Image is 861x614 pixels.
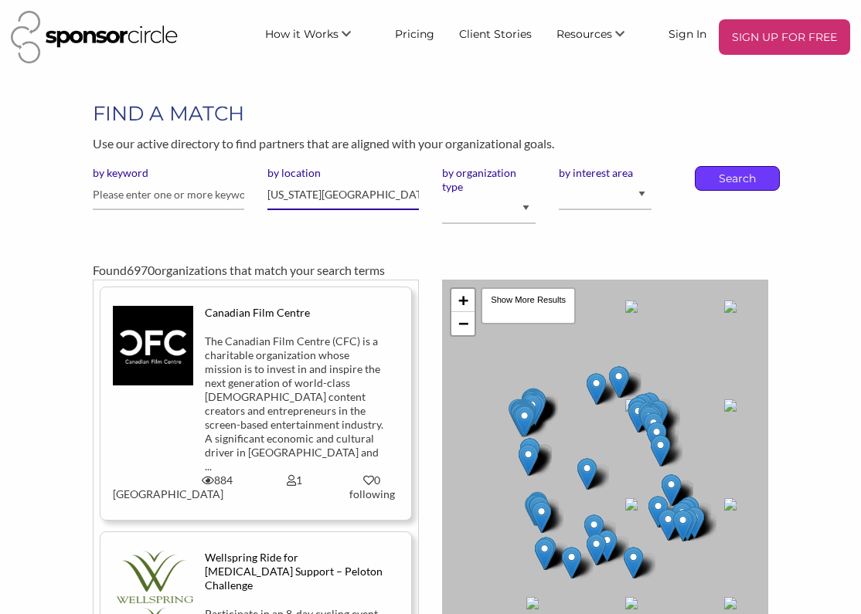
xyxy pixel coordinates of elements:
[113,306,399,501] a: Canadian Film Centre The Canadian Film Centre (CFC) is a charitable organization whose mission is...
[93,180,244,210] input: Please enter one or more keywords
[267,166,419,180] label: by location
[656,19,719,47] a: Sign In
[447,19,544,47] a: Client Stories
[383,19,447,47] a: Pricing
[253,19,383,55] li: How it Works
[265,27,339,41] span: How it Works
[205,334,385,473] div: The Canadian Film Centre (CFC) is a charitable organization whose mission is to invest in and ins...
[481,287,576,324] div: Show More Results
[93,166,244,180] label: by keyword
[559,166,652,180] label: by interest area
[93,261,767,280] div: Found organizations that match your search terms
[725,25,844,49] p: SIGN UP FOR FREE
[712,167,763,190] button: Search
[442,166,536,194] label: by organization type
[93,100,767,127] h1: FIND A MATCH
[127,263,155,277] span: 6970
[544,19,656,55] li: Resources
[11,11,178,63] img: Sponsor Circle Logo
[451,289,475,312] a: Zoom in
[179,473,256,487] div: 884
[205,551,385,592] div: Wellspring Ride for [MEDICAL_DATA] Support – Peloton Challenge
[256,473,333,487] div: 1
[113,306,192,385] img: tys7ftntgowgismeyatu
[93,134,767,154] p: Use our active directory to find partners that are aligned with your organizational goals.
[345,473,399,501] div: 0 following
[101,473,179,501] div: [GEOGRAPHIC_DATA]
[556,27,612,41] span: Resources
[205,306,385,320] div: Canadian Film Centre
[451,312,475,335] a: Zoom out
